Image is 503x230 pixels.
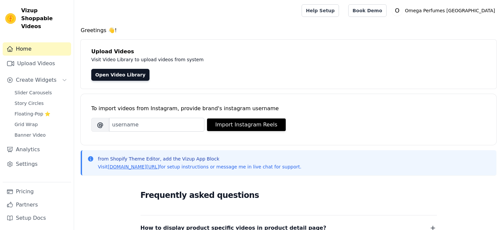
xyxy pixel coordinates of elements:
[3,73,71,87] button: Create Widgets
[3,211,71,225] a: Setup Docs
[3,57,71,70] a: Upload Videos
[11,130,71,140] a: Banner Video
[98,163,301,170] p: Visit for setup instructions or message me in live chat for support.
[402,5,498,17] p: Omega Perfumes [GEOGRAPHIC_DATA]
[91,56,388,64] p: Visit Video Library to upload videos from system
[15,89,52,96] span: Slider Carousels
[81,26,496,34] h4: Greetings 👋!
[395,7,399,14] text: O
[15,100,44,107] span: Story Circles
[21,7,68,30] span: Vizup Shoppable Videos
[3,185,71,198] a: Pricing
[91,118,109,132] span: @
[11,99,71,108] a: Story Circles
[5,13,16,24] img: Vizup
[15,111,50,117] span: Floating-Pop ⭐
[15,121,38,128] span: Grid Wrap
[141,189,437,202] h2: Frequently asked questions
[11,120,71,129] a: Grid Wrap
[15,132,46,138] span: Banner Video
[98,156,301,162] p: from Shopify Theme Editor, add the Vizup App Block
[302,4,339,17] a: Help Setup
[11,109,71,118] a: Floating-Pop ⭐
[3,198,71,211] a: Partners
[392,5,498,17] button: O Omega Perfumes [GEOGRAPHIC_DATA]
[348,4,386,17] a: Book Demo
[91,69,149,81] a: Open Video Library
[108,164,159,169] a: [DOMAIN_NAME][URL]
[3,143,71,156] a: Analytics
[109,118,204,132] input: username
[207,118,286,131] button: Import Instagram Reels
[91,48,486,56] h4: Upload Videos
[3,158,71,171] a: Settings
[91,105,486,113] div: To import videos from Instagram, provide brand's instagram username
[3,42,71,56] a: Home
[16,76,57,84] span: Create Widgets
[11,88,71,97] a: Slider Carousels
